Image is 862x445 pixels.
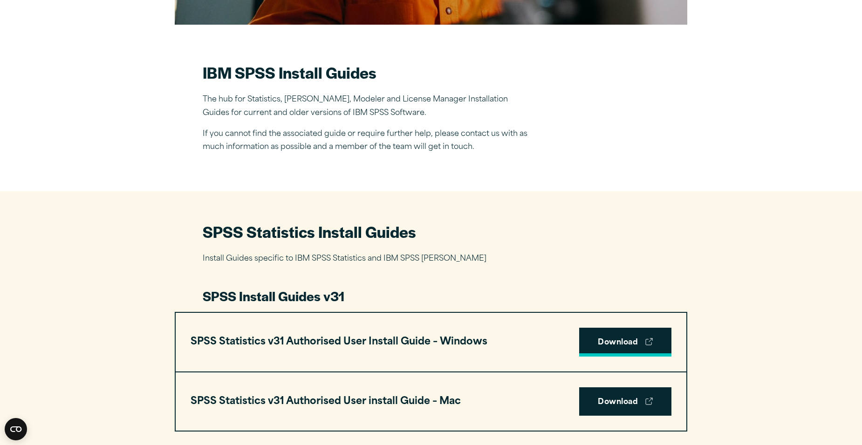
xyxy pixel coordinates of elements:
[203,128,529,155] p: If you cannot find the associated guide or require further help, please contact us with as much i...
[579,328,671,357] a: Download
[203,287,659,305] h3: SPSS Install Guides v31
[579,387,671,416] a: Download
[203,221,659,242] h2: SPSS Statistics Install Guides
[203,93,529,120] p: The hub for Statistics, [PERSON_NAME], Modeler and License Manager Installation Guides for curren...
[203,62,529,83] h2: IBM SPSS Install Guides
[191,333,487,351] h3: SPSS Statistics v31 Authorised User Install Guide – Windows
[191,393,461,411] h3: SPSS Statistics v31 Authorised User install Guide – Mac
[203,252,659,266] p: Install Guides specific to IBM SPSS Statistics and IBM SPSS [PERSON_NAME]
[5,418,27,440] button: Open CMP widget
